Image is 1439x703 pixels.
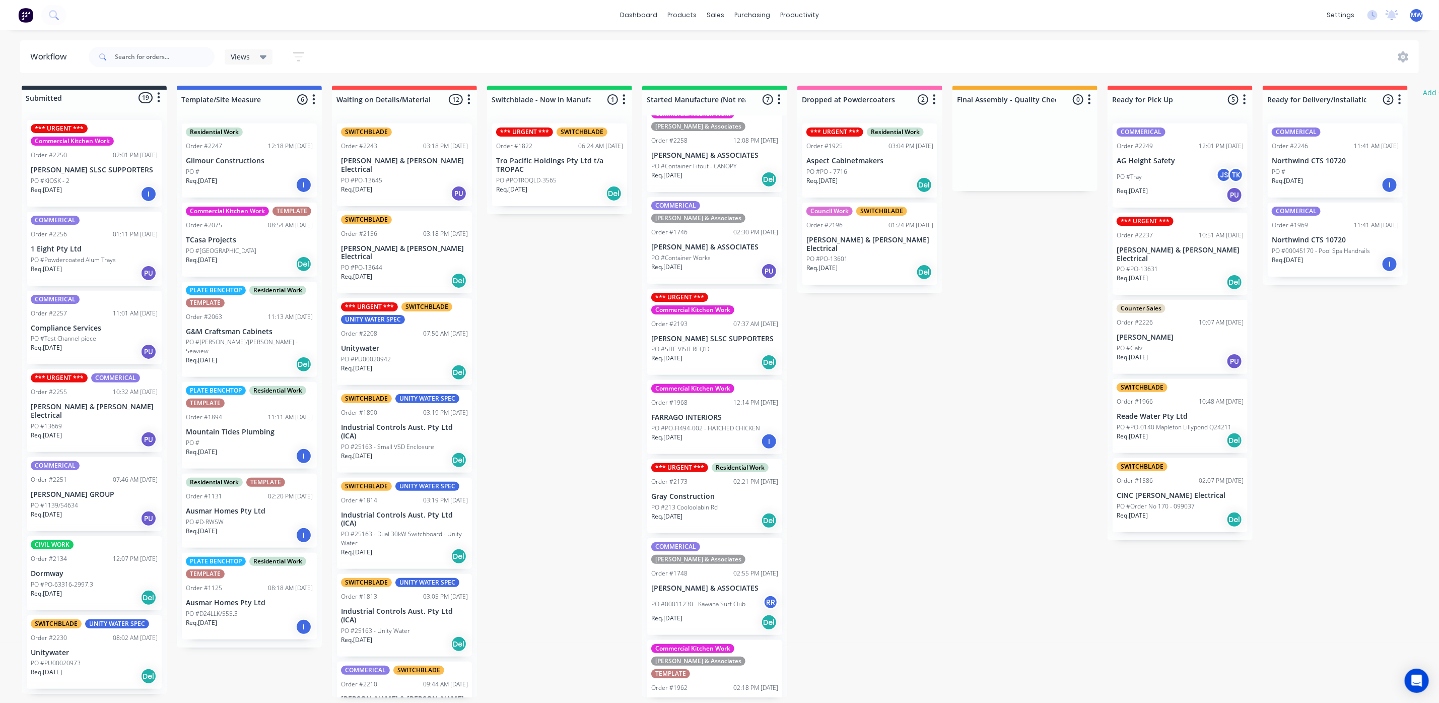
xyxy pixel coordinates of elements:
[141,431,157,448] div: PU
[268,221,313,230] div: 08:54 AM [DATE]
[1113,213,1248,295] div: *** URGENT ***Order #223710:51 AM [DATE][PERSON_NAME] & [PERSON_NAME] ElectricalPO #PO-13631Req.[...
[651,228,688,237] div: Order #1746
[1117,333,1244,342] p: [PERSON_NAME]
[182,474,317,548] div: Residential WorkTEMPLATEOrder #113102:20 PM [DATE]Ausmar Homes Pty LtdPO #D-RWSWReq.[DATE]I
[451,548,467,564] div: Del
[1199,476,1244,485] div: 02:07 PM [DATE]
[867,127,924,137] div: Residential Work
[341,157,468,174] p: [PERSON_NAME] & [PERSON_NAME] Electrical
[916,264,932,280] div: Del
[651,413,778,422] p: FARRAGO INTERIORS
[27,212,162,286] div: COMMERICALOrder #225601:11 PM [DATE]1 Eight Pty LtdPO #Powdercoated Alum TraysReq.[DATE]PU
[1272,127,1321,137] div: COMMERICAL
[651,214,745,223] div: [PERSON_NAME] & Associates
[1117,462,1168,471] div: SWITCHBLADE
[733,136,778,145] div: 12:08 PM [DATE]
[1113,300,1248,374] div: Counter SalesOrder #222610:07 AM [DATE][PERSON_NAME]PO #GalvReq.[DATE]PU
[806,254,848,264] p: PO #PO-13601
[1272,157,1399,165] p: Northwind CTS 10720
[651,600,745,609] p: PO #00011230 - Kawana Surf Club
[651,345,709,354] p: PO #SITE VISIT REQ'D
[806,264,838,273] p: Req. [DATE]
[186,413,222,422] div: Order #1894
[27,457,162,531] div: COMMERICALOrder #225107:46 AM [DATE][PERSON_NAME] GROUPPO #1139/54634Req.[DATE]PU
[27,291,162,365] div: COMMERICALOrder #225711:01 AM [DATE]Compliance ServicesPO #Test Channel pieceReq.[DATE]PU
[651,151,778,160] p: [PERSON_NAME] & ASSOCIATES
[296,256,312,272] div: Del
[113,309,158,318] div: 11:01 AM [DATE]
[31,580,93,589] p: PO #PO-63316-2997.3
[186,338,313,356] p: PO #[PERSON_NAME]/[PERSON_NAME] - Seaview
[647,459,782,533] div: *** URGENT ***Residential WorkOrder #217302:21 PM [DATE]Gray ConstructionPO #213 Cooloolabin RdRe...
[186,386,246,395] div: PLATE BENCHTOP
[647,538,782,635] div: COMMERICAL[PERSON_NAME] & AssociatesOrder #174802:55 PM [DATE][PERSON_NAME] & ASSOCIATESPO #00011...
[651,201,700,210] div: COMMERICAL
[341,578,392,587] div: SWITCHBLADE
[341,496,377,505] div: Order #1814
[733,319,778,329] div: 07:37 AM [DATE]
[802,123,937,198] div: *** URGENT ***Residential WorkOrder #192503:04 PM [DATE]Aspect CabinetmakersPO #PO - 7716Req.[DAT...
[31,343,62,352] p: Req. [DATE]
[496,142,532,151] div: Order #1822
[1199,397,1244,406] div: 10:48 AM [DATE]
[272,207,311,216] div: TEMPLATE
[1113,458,1248,532] div: SWITCHBLADEOrder #158602:07 PM [DATE]CINC [PERSON_NAME] ElectricalPO #Order No 170 - 099037Req.[D...
[141,510,157,527] div: PU
[802,203,937,285] div: Council WorkSWITCHBLADEOrder #219601:24 PM [DATE][PERSON_NAME] & [PERSON_NAME] ElectricalPO #PO-1...
[1117,142,1153,151] div: Order #2249
[341,272,372,281] p: Req. [DATE]
[337,574,472,657] div: SWITCHBLADEUNITY WATER SPECOrder #181303:05 PM [DATE]Industrial Controls Aust. Pty Ltd (ICA)PO #2...
[31,510,62,519] p: Req. [DATE]
[141,265,157,281] div: PU
[115,47,215,67] input: Search for orders...
[341,185,372,194] p: Req. [DATE]
[651,555,745,564] div: [PERSON_NAME] & Associates
[761,433,777,450] div: I
[651,384,734,393] div: Commercial Kitchen Work
[651,305,734,314] div: Commercial Kitchen Work
[31,388,67,397] div: Order #2255
[1117,246,1244,263] p: [PERSON_NAME] & [PERSON_NAME] Electrical
[423,142,468,151] div: 03:18 PM [DATE]
[1117,397,1153,406] div: Order #1966
[186,207,269,216] div: Commercial Kitchen Work
[186,478,243,487] div: Residential Work
[1117,491,1244,500] p: CINC [PERSON_NAME] Electrical
[451,185,467,202] div: PU
[1117,344,1142,353] p: PO #Galv
[651,162,736,171] p: PO #Container Fitout - CANOPY
[1272,207,1321,216] div: COMMERICAL
[31,176,70,185] p: PO #KIOSK - 2
[113,230,158,239] div: 01:11 PM [DATE]
[496,176,557,185] p: PO #POTROQLD-3565
[31,230,67,239] div: Order #2256
[806,176,838,185] p: Req. [DATE]
[113,151,158,160] div: 02:01 PM [DATE]
[1199,142,1244,151] div: 12:01 PM [DATE]
[712,463,769,472] div: Residential Work
[31,431,62,440] p: Req. [DATE]
[31,619,82,628] div: SWITCHBLADE
[341,364,372,373] p: Req. [DATE]
[761,263,777,279] div: PU
[423,229,468,238] div: 03:18 PM [DATE]
[341,315,405,324] div: UNITY WATER SPEC
[1113,379,1248,453] div: SWITCHBLADEOrder #196610:48 AM [DATE]Reade Water Pty LtdPO #PO-0140 Mapleton Lillypond Q24211Req....
[806,207,853,216] div: Council Work
[395,482,459,491] div: UNITY WATER SPEC
[296,448,312,464] div: I
[1382,256,1398,272] div: I
[186,298,225,307] div: TEMPLATE
[249,386,306,395] div: Residential Work
[341,229,377,238] div: Order #2156
[341,442,434,452] p: PO #25163 - Small VSD Enclosure
[249,286,306,295] div: Residential Work
[341,215,392,224] div: SWITCHBLADE
[423,408,468,417] div: 03:19 PM [DATE]
[1113,123,1248,208] div: COMMERICALOrder #224912:01 PM [DATE]AG Height SafetyPO #TrayJSTKReq.[DATE]PU
[186,527,217,536] p: Req. [DATE]
[186,157,313,165] p: Gilmour Constructions
[557,127,607,137] div: SWITCHBLADE
[91,373,140,382] div: COMMERICAL
[341,530,468,548] p: PO #25163 - Dual 30kW Switchboard - Unity Water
